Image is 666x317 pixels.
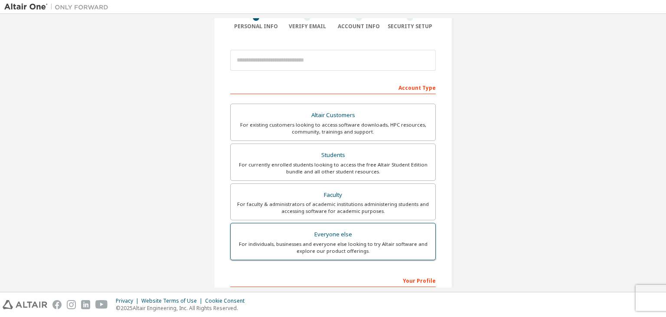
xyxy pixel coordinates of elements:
[141,297,205,304] div: Website Terms of Use
[230,80,436,94] div: Account Type
[4,3,113,11] img: Altair One
[236,109,430,121] div: Altair Customers
[95,300,108,309] img: youtube.svg
[236,241,430,255] div: For individuals, businesses and everyone else looking to try Altair software and explore our prod...
[333,23,385,30] div: Account Info
[67,300,76,309] img: instagram.svg
[282,23,333,30] div: Verify Email
[52,300,62,309] img: facebook.svg
[236,149,430,161] div: Students
[230,23,282,30] div: Personal Info
[230,273,436,287] div: Your Profile
[205,297,250,304] div: Cookie Consent
[116,297,141,304] div: Privacy
[3,300,47,309] img: altair_logo.svg
[385,23,436,30] div: Security Setup
[236,229,430,241] div: Everyone else
[116,304,250,312] p: © 2025 Altair Engineering, Inc. All Rights Reserved.
[236,121,430,135] div: For existing customers looking to access software downloads, HPC resources, community, trainings ...
[81,300,90,309] img: linkedin.svg
[236,201,430,215] div: For faculty & administrators of academic institutions administering students and accessing softwa...
[236,161,430,175] div: For currently enrolled students looking to access the free Altair Student Edition bundle and all ...
[236,189,430,201] div: Faculty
